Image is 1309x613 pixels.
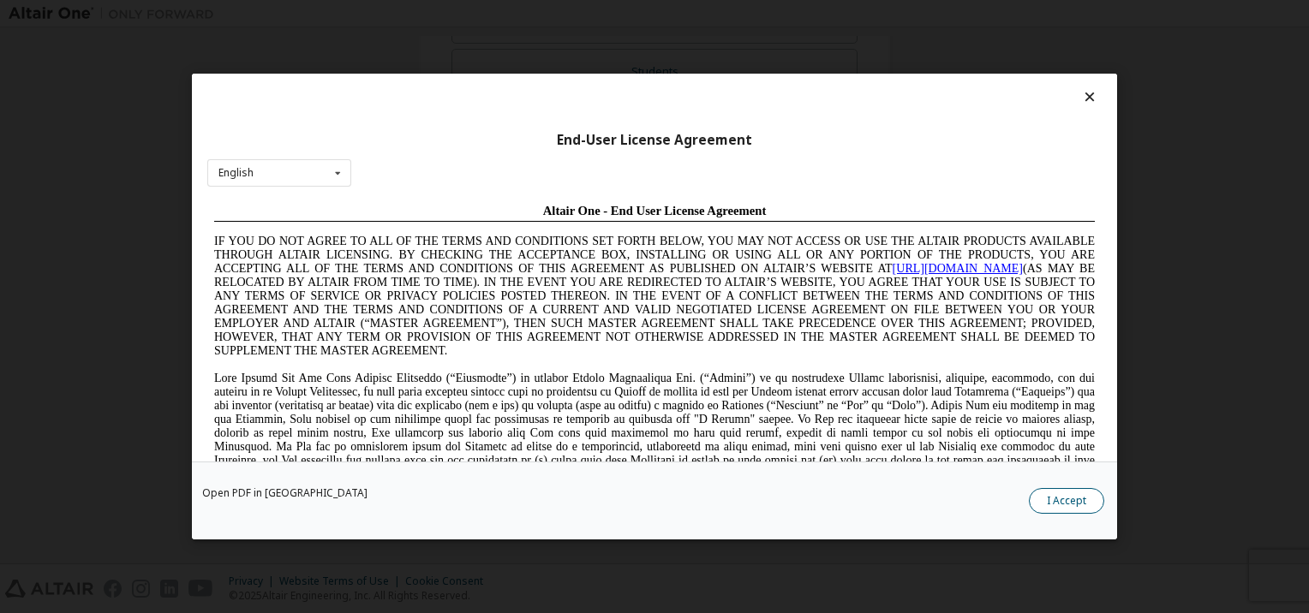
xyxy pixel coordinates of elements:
a: [URL][DOMAIN_NAME] [685,65,816,78]
button: I Accept [1029,488,1104,514]
div: English [218,168,254,178]
span: Lore Ipsumd Sit Ame Cons Adipisc Elitseddo (“Eiusmodte”) in utlabor Etdolo Magnaaliqua Eni. (“Adm... [7,175,888,297]
div: End-User License Agreement [207,132,1102,149]
a: Open PDF in [GEOGRAPHIC_DATA] [202,488,368,498]
span: Altair One - End User License Agreement [336,7,559,21]
span: IF YOU DO NOT AGREE TO ALL OF THE TERMS AND CONDITIONS SET FORTH BELOW, YOU MAY NOT ACCESS OR USE... [7,38,888,160]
